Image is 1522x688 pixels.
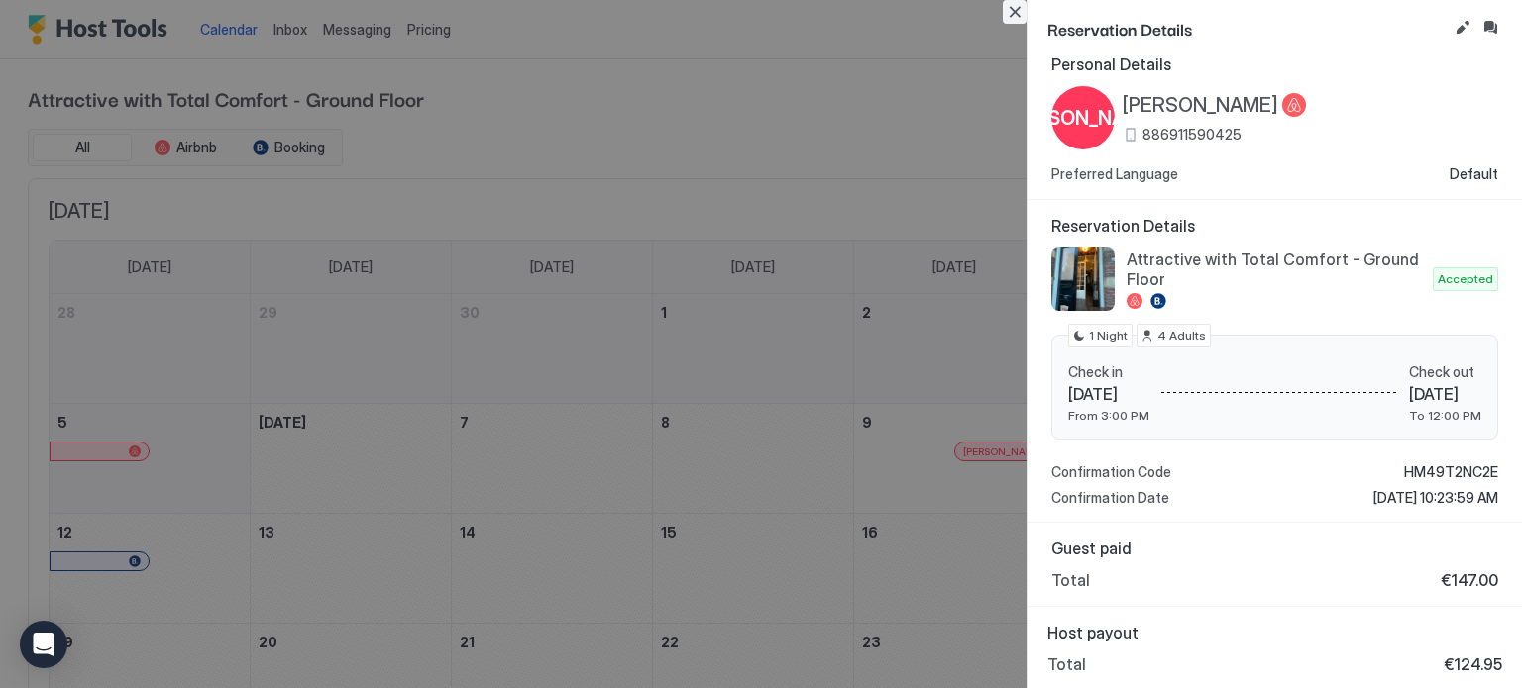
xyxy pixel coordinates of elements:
[1409,408,1481,423] span: To 12:00 PM
[1409,363,1481,381] span: Check out
[1051,216,1498,236] span: Reservation Details
[1089,327,1128,344] span: 1 Night
[1450,165,1498,183] span: Default
[20,621,67,668] div: Open Intercom Messenger
[1051,570,1090,590] span: Total
[1047,654,1086,674] span: Total
[1051,165,1178,183] span: Preferred Language
[1051,539,1498,558] span: Guest paid
[1051,463,1171,481] span: Confirmation Code
[1444,654,1502,674] span: €124.95
[1051,247,1115,311] div: listing image
[1478,16,1502,40] button: Inbox
[1441,570,1498,590] span: €147.00
[1068,384,1149,404] span: [DATE]
[1438,270,1493,288] span: Accepted
[1051,489,1169,507] span: Confirmation Date
[1068,363,1149,381] span: Check in
[1123,93,1278,118] span: [PERSON_NAME]
[1373,489,1498,507] span: [DATE] 10:23:59 AM
[1127,249,1425,289] span: Attractive with Total Comfort - Ground Floor
[1142,126,1242,144] span: 886911590425
[1409,384,1481,404] span: [DATE]
[1005,103,1161,133] span: [PERSON_NAME]
[1047,623,1502,642] span: Host payout
[1404,463,1498,481] span: HM49T2NC2E
[1157,327,1206,344] span: 4 Adults
[1451,16,1474,40] button: Edit reservation
[1047,16,1447,41] span: Reservation Details
[1051,54,1498,74] span: Personal Details
[1068,408,1149,423] span: From 3:00 PM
